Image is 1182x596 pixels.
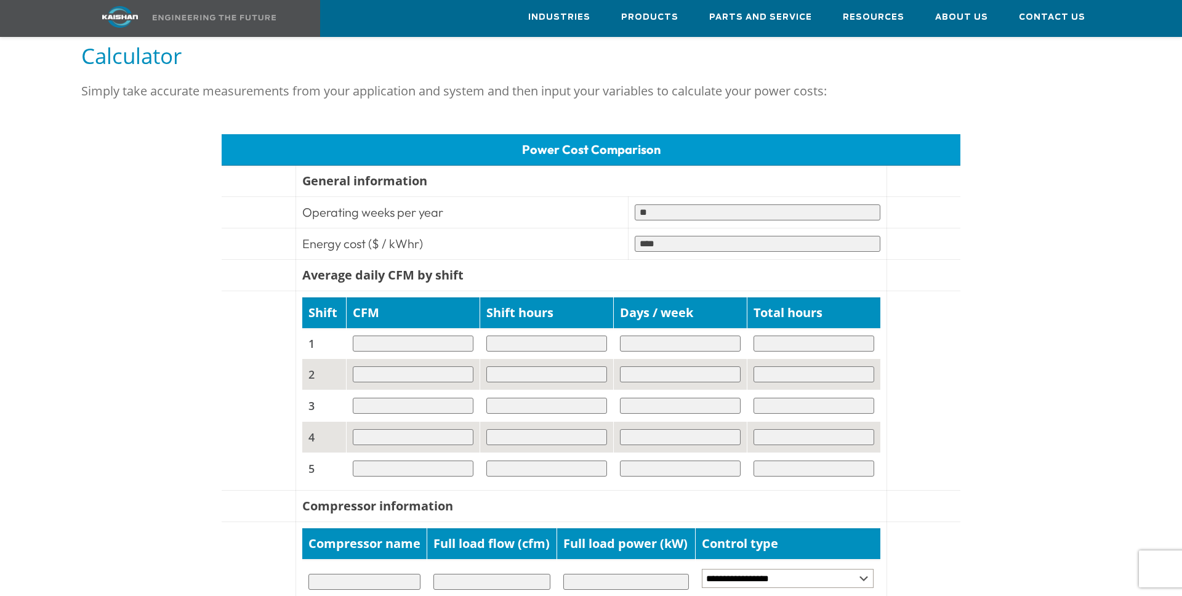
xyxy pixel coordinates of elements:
[81,42,1101,70] h5: Calculator
[302,236,423,251] span: Energy cost ($ / kWhr)
[621,10,678,25] span: Products
[302,328,347,359] td: 1
[528,10,590,25] span: Industries
[302,297,347,328] td: Shift
[302,497,453,514] b: Compressor information
[843,1,904,34] a: Resources
[302,267,464,283] b: Average daily CFM by shift
[522,142,661,157] span: Power Cost Comparison
[427,528,557,559] td: Full load flow (cfm)
[302,422,347,453] td: 4
[613,297,747,328] td: Days / week
[302,453,347,485] td: 5
[74,6,166,28] img: kaishan logo
[528,1,590,34] a: Industries
[1019,10,1085,25] span: Contact Us
[621,1,678,34] a: Products
[302,528,427,559] td: Compressor name
[747,297,880,328] td: Total hours
[935,1,988,34] a: About Us
[480,297,613,328] td: Shift hours
[153,15,276,20] img: Engineering the future
[302,204,443,220] span: Operating weeks per year
[709,10,812,25] span: Parts and Service
[557,528,695,559] td: Full load power (kW)
[935,10,988,25] span: About Us
[81,79,1101,103] p: Simply take accurate measurements from your application and system and then input your variables ...
[302,390,347,422] td: 3
[695,528,880,559] td: Control type
[709,1,812,34] a: Parts and Service
[843,10,904,25] span: Resources
[347,297,480,328] td: CFM
[302,172,427,189] b: General information
[302,359,347,390] td: 2
[1019,1,1085,34] a: Contact Us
